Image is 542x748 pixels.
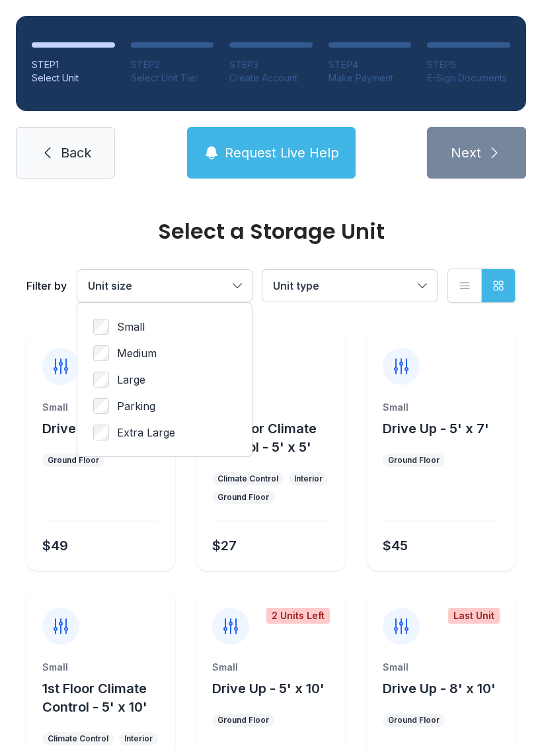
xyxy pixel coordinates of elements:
input: Small [93,319,109,335]
button: Drive Up - 5' x 7' [383,419,489,438]
div: Climate Control [217,474,278,484]
input: Medium [93,345,109,361]
div: Small [42,661,159,674]
div: Ground Floor [217,715,269,726]
div: Small [42,401,159,414]
div: Small [383,661,500,674]
div: Last Unit [448,608,500,624]
div: Select Unit [32,71,115,85]
div: $45 [383,536,408,555]
span: 1st Floor Climate Control - 5' x 10' [42,681,147,715]
span: Drive Up - 5' x 7' [383,421,489,436]
input: Extra Large [93,425,109,440]
div: Make Payment [329,71,412,85]
span: Drive Up - 5' x 10' [212,681,325,696]
span: Large [117,372,145,388]
div: Small [212,401,329,414]
div: Climate Control [48,733,108,744]
span: Drive Up - 5' x 5' [42,421,149,436]
div: Create Account [229,71,313,85]
div: Interior [294,474,323,484]
div: Select Unit Tier [131,71,214,85]
input: Large [93,372,109,388]
div: STEP 2 [131,58,214,71]
div: STEP 4 [329,58,412,71]
div: Ground Floor [388,715,440,726]
button: Drive Up - 5' x 10' [212,679,325,698]
span: Extra Large [117,425,175,440]
div: STEP 3 [229,58,313,71]
div: $49 [42,536,68,555]
span: Drive Up - 8' x 10' [383,681,496,696]
input: Parking [93,398,109,414]
div: Filter by [26,278,67,294]
div: E-Sign Documents [427,71,510,85]
button: Unit size [77,270,252,302]
button: 1st Floor Climate Control - 5' x 5' [212,419,340,456]
span: Small [117,319,145,335]
div: Small [212,661,329,674]
span: Unit type [273,279,319,292]
div: Ground Floor [388,455,440,466]
div: Ground Floor [217,492,269,503]
span: Parking [117,398,155,414]
span: Request Live Help [225,144,339,162]
div: $27 [212,536,237,555]
div: STEP 1 [32,58,115,71]
div: 2 Units Left [266,608,330,624]
div: STEP 5 [427,58,510,71]
button: Unit type [262,270,437,302]
span: 1st Floor Climate Control - 5' x 5' [212,421,317,455]
span: Unit size [88,279,132,292]
span: Back [61,144,91,162]
button: Drive Up - 8' x 10' [383,679,496,698]
div: Select a Storage Unit [26,221,516,242]
div: Ground Floor [48,455,99,466]
span: Medium [117,345,157,361]
span: Next [451,144,481,162]
div: Small [383,401,500,414]
button: Drive Up - 5' x 5' [42,419,149,438]
button: 1st Floor Climate Control - 5' x 10' [42,679,170,716]
div: Interior [124,733,153,744]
